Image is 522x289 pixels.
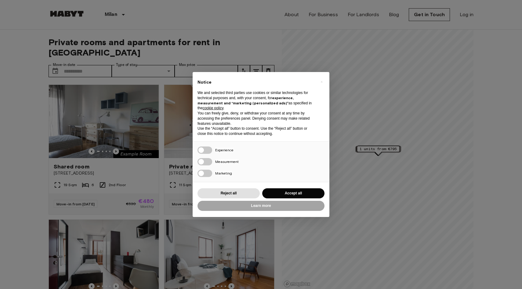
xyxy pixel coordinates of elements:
p: We and selected third parties use cookies or similar technologies for technical purposes and, wit... [198,90,315,111]
h2: Notice [198,79,315,85]
span: × [321,78,323,85]
span: Marketing [215,171,232,175]
span: Experience [215,148,234,152]
p: You can freely give, deny, or withdraw your consent at any time by accessing the preferences pane... [198,111,315,126]
a: cookie policy [203,106,223,110]
button: Accept all [262,188,324,198]
span: Measurement [215,159,239,164]
button: Learn more [198,201,324,211]
button: Close this notice [317,77,326,87]
p: Use the “Accept all” button to consent. Use the “Reject all” button or close this notice to conti... [198,126,315,136]
button: Reject all [198,188,260,198]
strong: experience, measurement and “marketing (personalized ads)” [198,96,294,105]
